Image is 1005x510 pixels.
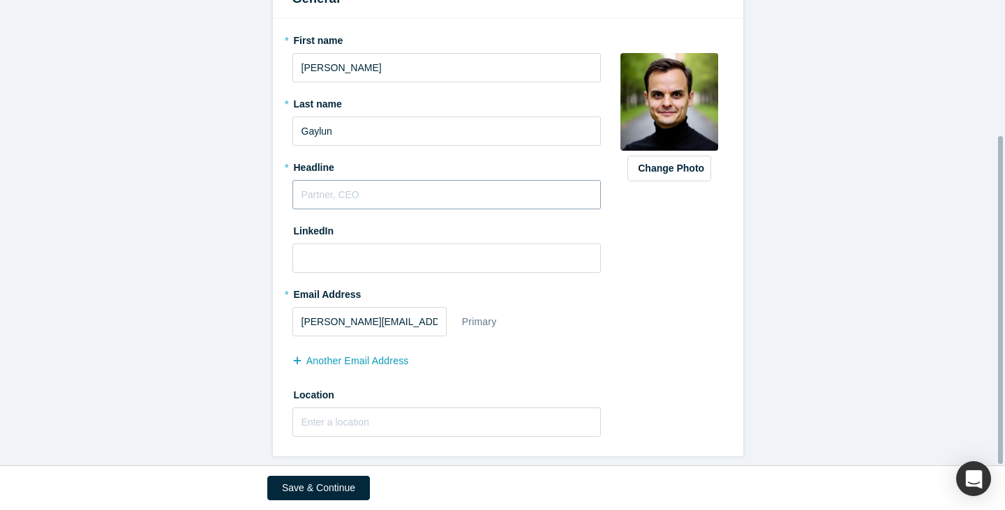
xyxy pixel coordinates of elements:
[292,156,602,175] label: Headline
[620,53,718,151] img: Profile user default
[461,310,498,334] div: Primary
[292,92,602,112] label: Last name
[292,180,602,209] input: Partner, CEO
[292,29,602,48] label: First name
[292,383,602,403] label: Location
[267,476,370,500] button: Save & Continue
[292,407,602,437] input: Enter a location
[292,219,334,239] label: LinkedIn
[627,156,711,181] button: Change Photo
[292,349,424,373] button: another Email Address
[292,283,362,302] label: Email Address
